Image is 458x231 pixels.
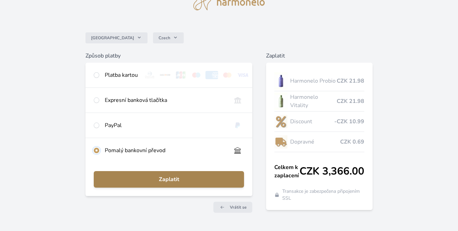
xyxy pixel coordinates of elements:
[274,93,287,110] img: CLEAN_VITALITY_se_stinem_x-lo.jpg
[290,93,337,109] span: Harmonelo Vitality
[105,96,226,104] div: Expresní banková tlačítka
[274,163,299,180] span: Celkem k zaplacení
[231,121,244,129] img: paypal.svg
[299,165,364,178] span: CZK 3,366.00
[266,52,373,60] h6: Zaplatit
[153,32,184,43] button: Czech
[290,138,340,146] span: Dopravné
[91,35,134,41] span: [GEOGRAPHIC_DATA]
[94,171,244,188] button: Zaplatit
[274,72,287,90] img: CLEAN_PROBIO_se_stinem_x-lo.jpg
[337,97,364,105] span: CZK 21.98
[85,32,147,43] button: [GEOGRAPHIC_DATA]
[334,117,364,126] span: -CZK 10.99
[274,133,287,150] img: delivery-lo.png
[274,113,287,130] img: discount-lo.png
[340,138,364,146] span: CZK 0.69
[190,71,203,79] img: maestro.svg
[143,71,156,79] img: diners.svg
[231,146,244,155] img: bankTransfer_IBAN.svg
[105,71,138,79] div: Platba kartou
[99,175,238,183] span: Zaplatit
[231,96,244,104] img: onlineBanking_CZ.svg
[105,146,226,155] div: Pomalý bankovní převod
[337,77,364,85] span: CZK 21.98
[174,71,187,79] img: jcb.svg
[159,35,170,41] span: Czech
[290,117,334,126] span: Discount
[85,52,252,60] h6: Způsob platby
[205,71,218,79] img: amex.svg
[290,77,337,85] span: Harmonelo Probio
[105,121,226,129] div: PayPal
[159,71,172,79] img: discover.svg
[221,71,234,79] img: mc.svg
[213,202,252,213] a: Vrátit se
[236,71,249,79] img: visa.svg
[282,188,364,202] span: Transakce je zabezpečena připojením SSL
[230,204,247,210] span: Vrátit se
